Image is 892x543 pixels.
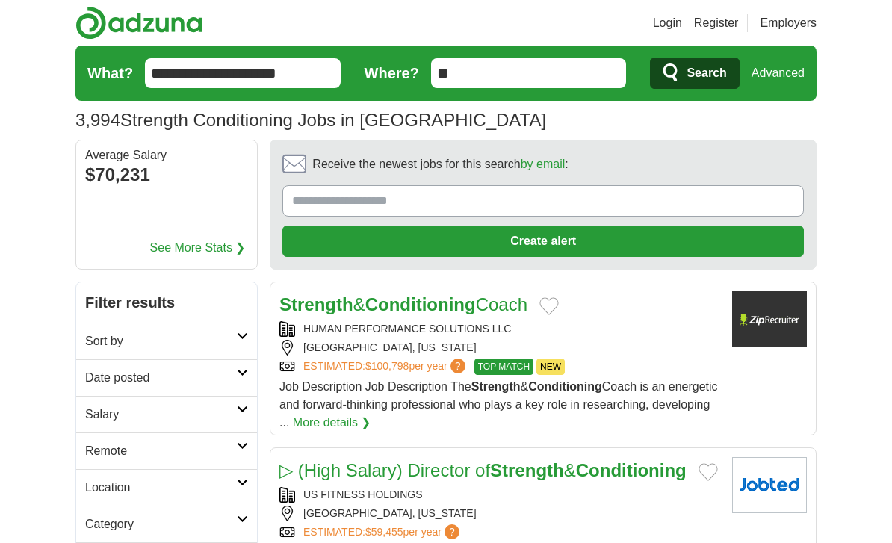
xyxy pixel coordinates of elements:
[576,460,687,480] strong: Conditioning
[75,110,546,130] h1: Strength Conditioning Jobs in [GEOGRAPHIC_DATA]
[76,469,257,506] a: Location
[75,107,120,134] span: 3,994
[76,282,257,323] h2: Filter results
[85,479,237,497] h2: Location
[760,14,817,32] a: Employers
[279,380,718,429] span: Job Description Job Description The & Coach is an energetic and forward-thinking professional who...
[471,380,521,393] strong: Strength
[752,58,805,88] a: Advanced
[279,321,720,337] div: HUMAN PERFORMANCE SOLUTIONS LLC
[699,463,718,481] button: Add to favorite jobs
[85,442,237,460] h2: Remote
[76,506,257,542] a: Category
[539,297,559,315] button: Add to favorite jobs
[76,323,257,359] a: Sort by
[293,414,371,432] a: More details ❯
[536,359,565,375] span: NEW
[474,359,533,375] span: TOP MATCH
[303,524,462,540] a: ESTIMATED:$59,455per year?
[85,332,237,350] h2: Sort by
[75,6,202,40] img: Adzuna logo
[365,360,409,372] span: $100,798
[687,58,726,88] span: Search
[282,226,804,257] button: Create alert
[85,149,248,161] div: Average Salary
[76,359,257,396] a: Date posted
[450,359,465,373] span: ?
[279,294,353,314] strong: Strength
[528,380,602,393] strong: Conditioning
[150,239,246,257] a: See More Stats ❯
[85,515,237,533] h2: Category
[365,62,419,84] label: Where?
[87,62,133,84] label: What?
[694,14,739,32] a: Register
[732,457,807,513] img: Company logo
[490,460,564,480] strong: Strength
[279,340,720,356] div: [GEOGRAPHIC_DATA], [US_STATE]
[445,524,459,539] span: ?
[85,161,248,188] div: $70,231
[650,58,739,89] button: Search
[303,359,468,375] a: ESTIMATED:$100,798per year?
[76,396,257,432] a: Salary
[365,526,403,538] span: $59,455
[732,291,807,347] img: Company logo
[521,158,566,170] a: by email
[76,432,257,469] a: Remote
[279,294,527,314] a: Strength&ConditioningCoach
[312,155,568,173] span: Receive the newest jobs for this search :
[85,369,237,387] h2: Date posted
[365,294,476,314] strong: Conditioning
[279,506,720,521] div: [GEOGRAPHIC_DATA], [US_STATE]
[653,14,682,32] a: Login
[85,406,237,423] h2: Salary
[279,487,720,503] div: US FITNESS HOLDINGS
[279,460,687,480] a: ▷ (High Salary) Director ofStrength&Conditioning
